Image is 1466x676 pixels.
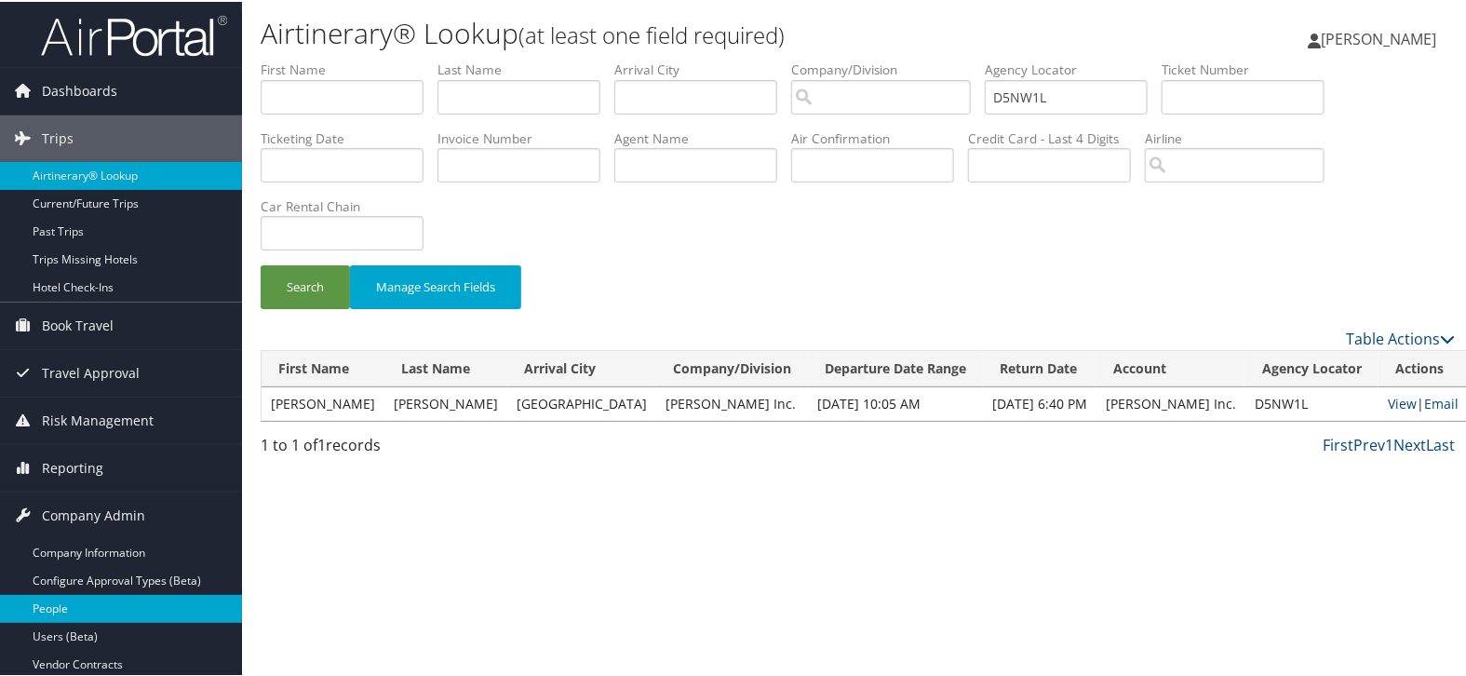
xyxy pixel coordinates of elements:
[261,432,538,464] div: 1 to 1 of records
[985,59,1162,77] label: Agency Locator
[42,491,145,537] span: Company Admin
[261,196,437,214] label: Car Rental Chain
[437,59,614,77] label: Last Name
[656,385,808,419] td: [PERSON_NAME] Inc.
[1308,9,1455,65] a: [PERSON_NAME]
[507,385,656,419] td: [GEOGRAPHIC_DATA]
[350,264,521,307] button: Manage Search Fields
[1245,385,1379,419] td: D5NW1L
[1145,128,1338,146] label: Airline
[808,385,983,419] td: [DATE] 10:05 AM
[1388,393,1417,411] a: View
[42,114,74,160] span: Trips
[384,349,507,385] th: Last Name: activate to sort column descending
[1096,385,1245,419] td: [PERSON_NAME] Inc.
[614,59,791,77] label: Arrival City
[261,128,437,146] label: Ticketing Date
[791,59,985,77] label: Company/Division
[41,12,227,56] img: airportal-logo.png
[42,396,154,442] span: Risk Management
[42,301,114,347] span: Book Travel
[1162,59,1338,77] label: Ticket Number
[1321,27,1436,47] span: [PERSON_NAME]
[1245,349,1379,385] th: Agency Locator: activate to sort column ascending
[317,433,326,453] span: 1
[968,128,1145,146] label: Credit Card - Last 4 Digits
[656,349,808,385] th: Company/Division
[1323,433,1353,453] a: First
[262,349,384,385] th: First Name: activate to sort column ascending
[1096,349,1245,385] th: Account: activate to sort column ascending
[1424,393,1459,411] a: Email
[261,264,350,307] button: Search
[983,385,1096,419] td: [DATE] 6:40 PM
[42,66,117,113] span: Dashboards
[261,12,1056,51] h1: Airtinerary® Lookup
[1353,433,1385,453] a: Prev
[384,385,507,419] td: [PERSON_NAME]
[1346,327,1455,347] a: Table Actions
[42,443,103,490] span: Reporting
[518,18,785,48] small: (at least one field required)
[507,349,656,385] th: Arrival City: activate to sort column ascending
[808,349,983,385] th: Departure Date Range: activate to sort column ascending
[42,348,140,395] span: Travel Approval
[1426,433,1455,453] a: Last
[791,128,968,146] label: Air Confirmation
[437,128,614,146] label: Invoice Number
[261,59,437,77] label: First Name
[614,128,791,146] label: Agent Name
[983,349,1096,385] th: Return Date: activate to sort column ascending
[1385,433,1393,453] a: 1
[262,385,384,419] td: [PERSON_NAME]
[1393,433,1426,453] a: Next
